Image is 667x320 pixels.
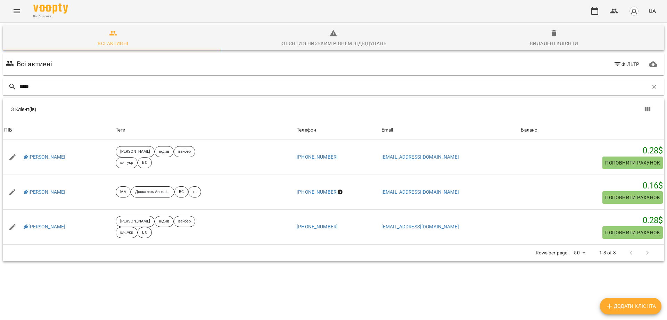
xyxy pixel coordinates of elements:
div: ВС [138,227,151,238]
img: avatar_s.png [629,6,639,16]
p: ВС [142,230,147,236]
button: UA [646,5,659,17]
div: МА [116,186,131,197]
div: Баланс [521,126,537,134]
div: 3 Клієнт(ів) [11,106,338,113]
div: вайбер [174,146,196,157]
div: Sort [521,126,537,134]
p: вайбер [178,149,191,155]
button: Показати колонки [639,101,656,118]
a: [PHONE_NUMBER] [297,154,338,160]
a: [EMAIL_ADDRESS][DOMAIN_NAME] [381,189,459,195]
a: [PHONE_NUMBER] [297,224,338,229]
div: 50 [571,248,588,258]
p: тг [193,189,196,195]
p: [PERSON_NAME] [120,149,150,155]
p: 1-3 of 3 [599,250,616,256]
div: шч_укр [116,157,138,168]
div: Теги [116,126,294,134]
p: вайбер [178,219,191,225]
h5: 0.28 $ [521,215,663,226]
div: Видалені клієнти [530,39,578,48]
button: Поповнити рахунок [602,191,663,204]
div: Sort [297,126,316,134]
span: Email [381,126,518,134]
div: Sort [4,126,12,134]
div: тг [188,186,201,197]
a: [EMAIL_ADDRESS][DOMAIN_NAME] [381,224,459,229]
span: Баланс [521,126,663,134]
div: Sort [381,126,393,134]
div: індив [155,216,174,227]
img: Voopty Logo [33,3,68,14]
span: Поповнити рахунок [605,159,660,167]
div: Всі активні [98,39,128,48]
div: ВС [138,157,151,168]
button: Додати клієнта [600,298,661,314]
p: індив [159,219,169,225]
p: ВС [179,189,184,195]
h6: Всі активні [17,59,52,69]
div: Table Toolbar [3,98,664,120]
div: ПІБ [4,126,12,134]
button: Поповнити рахунок [602,226,663,239]
div: вайбер [174,216,196,227]
div: індив [155,146,174,157]
p: Доскалюк Ангеліна [135,189,170,195]
button: Поповнити рахунок [602,157,663,169]
div: Телефон [297,126,316,134]
a: [PERSON_NAME] [24,224,66,230]
p: [PERSON_NAME] [120,219,150,225]
span: For Business [33,14,68,19]
h5: 0.28 $ [521,145,663,156]
a: [EMAIL_ADDRESS][DOMAIN_NAME] [381,154,459,160]
div: шч_укр [116,227,138,238]
div: ВС [174,186,188,197]
div: Доскалюк Ангеліна [131,186,174,197]
div: Email [381,126,393,134]
span: Поповнити рахунок [605,193,660,202]
div: Клієнти з низьким рівнем відвідувань [280,39,387,48]
a: [PERSON_NAME] [24,154,66,161]
span: Поповнити рахунок [605,228,660,237]
span: Телефон [297,126,379,134]
p: МА [120,189,126,195]
p: шч_укр [120,160,133,166]
p: шч_укр [120,230,133,236]
span: Фільтр [614,60,640,68]
a: [PERSON_NAME] [24,189,66,196]
button: Menu [8,3,25,19]
button: Фільтр [611,58,642,70]
p: індив [159,149,169,155]
p: Rows per page: [536,250,568,256]
h5: 0.16 $ [521,180,663,191]
span: Додати клієнта [606,302,656,310]
p: ВС [142,160,147,166]
div: [PERSON_NAME] [116,216,155,227]
span: UA [649,7,656,15]
a: [PHONE_NUMBER] [297,189,338,195]
span: ПІБ [4,126,113,134]
div: [PERSON_NAME] [116,146,155,157]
